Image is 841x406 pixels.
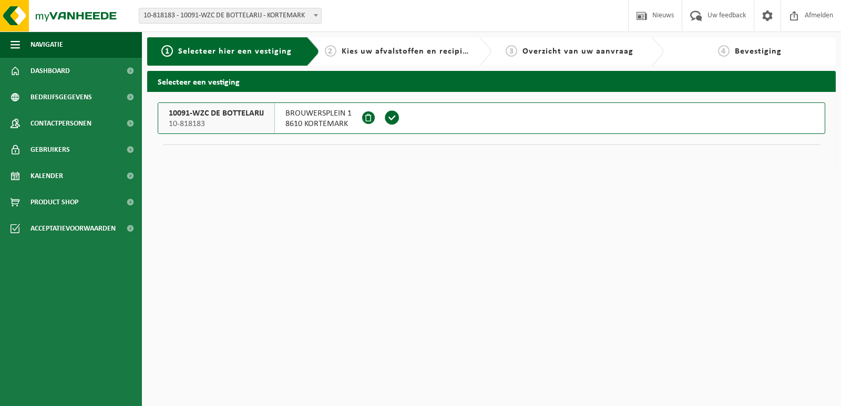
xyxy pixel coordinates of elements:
[147,71,836,91] h2: Selecteer een vestiging
[30,215,116,242] span: Acceptatievoorwaarden
[735,47,782,56] span: Bevestiging
[30,163,63,189] span: Kalender
[169,108,264,119] span: 10091-WZC DE BOTTELARIJ
[178,47,292,56] span: Selecteer hier een vestiging
[285,108,352,119] span: BROUWERSPLEIN 1
[30,110,91,137] span: Contactpersonen
[30,58,70,84] span: Dashboard
[522,47,633,56] span: Overzicht van uw aanvraag
[325,45,336,57] span: 2
[30,137,70,163] span: Gebruikers
[342,47,486,56] span: Kies uw afvalstoffen en recipiënten
[139,8,322,24] span: 10-818183 - 10091-WZC DE BOTTELARIJ - KORTEMARK
[30,84,92,110] span: Bedrijfsgegevens
[718,45,730,57] span: 4
[169,119,264,129] span: 10-818183
[158,102,825,134] button: 10091-WZC DE BOTTELARIJ 10-818183 BROUWERSPLEIN 18610 KORTEMARK
[506,45,517,57] span: 3
[285,119,352,129] span: 8610 KORTEMARK
[30,32,63,58] span: Navigatie
[139,8,321,23] span: 10-818183 - 10091-WZC DE BOTTELARIJ - KORTEMARK
[30,189,78,215] span: Product Shop
[161,45,173,57] span: 1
